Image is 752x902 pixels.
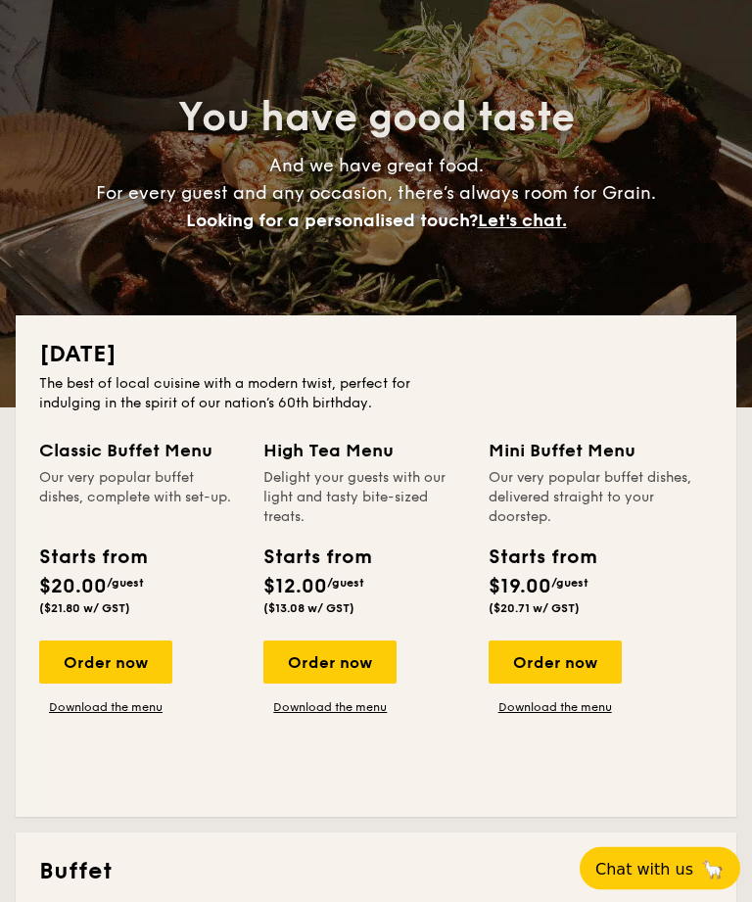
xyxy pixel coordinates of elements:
[263,544,356,573] div: Starts from
[39,700,172,716] a: Download the menu
[595,860,693,878] span: Chat with us
[39,375,444,414] div: The best of local cuisine with a modern twist, perfect for indulging in the spirit of our nation’...
[489,438,713,465] div: Mini Buffet Menu
[489,602,580,616] span: ($20.71 w/ GST)
[551,577,588,591] span: /guest
[489,576,551,599] span: $19.00
[263,641,397,685] div: Order now
[263,438,464,465] div: High Tea Menu
[263,469,464,528] div: Delight your guests with our light and tasty bite-sized treats.
[39,857,713,888] h2: Buffet
[701,858,725,880] span: 🦙
[263,576,327,599] span: $12.00
[478,211,567,232] span: Let's chat.
[489,469,713,528] div: Our very popular buffet dishes, delivered straight to your doorstep.
[580,847,740,890] button: Chat with us🦙
[489,641,622,685] div: Order now
[39,602,130,616] span: ($21.80 w/ GST)
[39,641,172,685] div: Order now
[263,602,354,616] span: ($13.08 w/ GST)
[39,469,240,528] div: Our very popular buffet dishes, complete with set-up.
[263,700,397,716] a: Download the menu
[327,577,364,591] span: /guest
[39,438,240,465] div: Classic Buffet Menu
[107,577,144,591] span: /guest
[39,576,107,599] span: $20.00
[39,340,713,371] h2: [DATE]
[489,544,593,573] div: Starts from
[489,700,622,716] a: Download the menu
[39,544,132,573] div: Starts from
